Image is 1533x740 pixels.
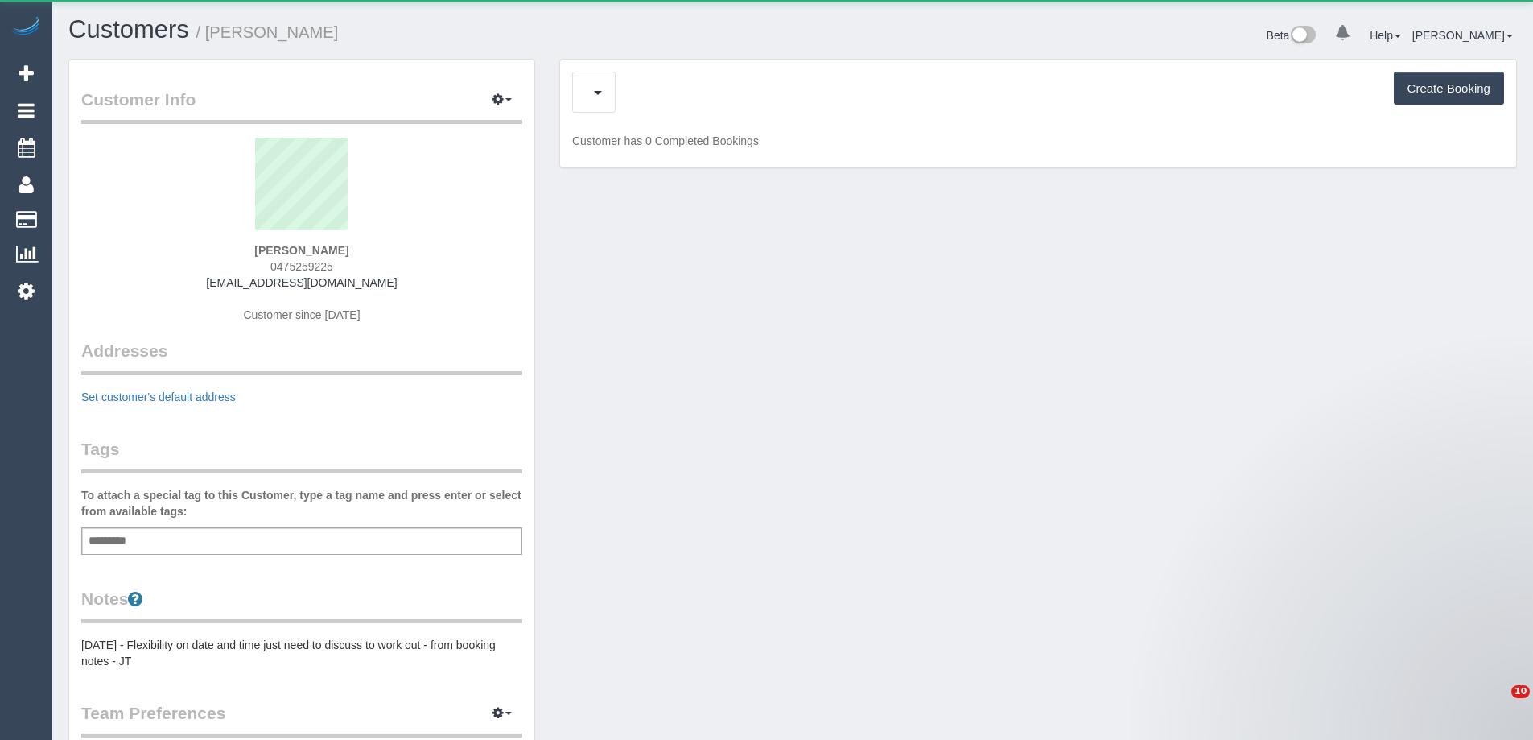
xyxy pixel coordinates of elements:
img: New interface [1289,26,1316,47]
legend: Customer Info [81,88,522,124]
legend: Notes [81,587,522,623]
a: Beta [1267,29,1317,42]
iframe: Intercom live chat [1478,685,1517,724]
a: Set customer's default address [81,391,236,403]
small: / [PERSON_NAME] [196,23,339,41]
a: [PERSON_NAME] [1412,29,1513,42]
span: 10 [1511,685,1530,698]
img: Automaid Logo [10,16,42,39]
a: Help [1370,29,1401,42]
legend: Tags [81,437,522,473]
button: Create Booking [1394,72,1504,105]
pre: [DATE] - Flexibility on date and time just need to discuss to work out - from booking notes - JT [81,637,522,669]
a: [EMAIL_ADDRESS][DOMAIN_NAME] [206,276,397,289]
strong: [PERSON_NAME] [254,244,348,257]
span: Customer since [DATE] [243,308,360,321]
p: Customer has 0 Completed Bookings [572,133,1504,149]
a: Customers [68,15,189,43]
span: 0475259225 [270,260,333,273]
legend: Team Preferences [81,701,522,738]
label: To attach a special tag to this Customer, type a tag name and press enter or select from availabl... [81,487,522,519]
